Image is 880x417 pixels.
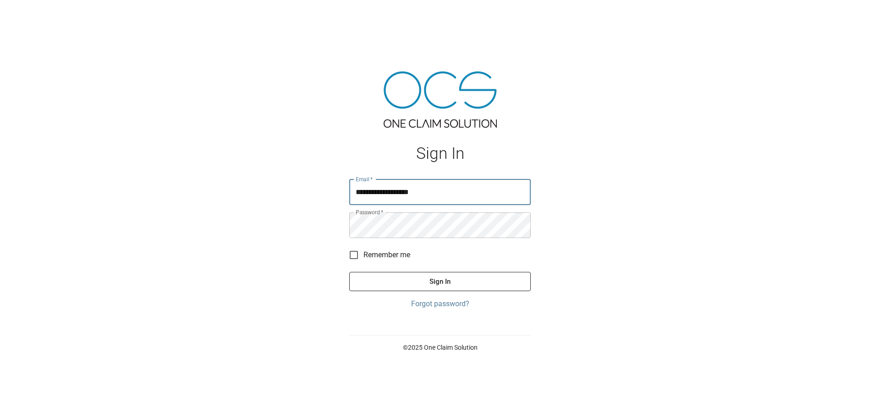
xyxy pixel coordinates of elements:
label: Password [356,208,383,216]
p: © 2025 One Claim Solution [349,343,531,352]
img: ocs-logo-tra.png [384,71,497,128]
label: Email [356,175,373,183]
a: Forgot password? [349,298,531,309]
img: ocs-logo-white-transparent.png [11,5,48,24]
h1: Sign In [349,144,531,163]
button: Sign In [349,272,531,291]
span: Remember me [363,249,410,260]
